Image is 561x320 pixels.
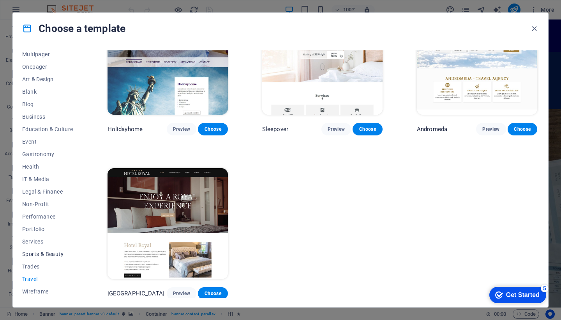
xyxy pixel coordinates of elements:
button: Choose [198,123,228,135]
button: Event [22,135,73,148]
button: Multipager [22,48,73,60]
button: Wireframe [22,285,73,298]
button: Services [22,235,73,248]
button: Preview [321,123,351,135]
span: Preview [173,290,190,297]
span: Choose [204,126,221,132]
span: Preview [482,126,499,132]
span: Travel [22,276,73,282]
span: Performance [22,213,73,220]
span: Non-Profit [22,201,73,207]
button: Legal & Finance [22,185,73,198]
span: Preview [328,126,345,132]
button: Blog [22,98,73,110]
button: Education & Culture [22,123,73,135]
button: Non-Profit [22,198,73,210]
h4: Choose a template [22,22,125,35]
span: Sports & Beauty [22,251,73,257]
p: [GEOGRAPHIC_DATA] [108,290,164,297]
span: Choose [204,290,221,297]
span: Blank [22,89,73,95]
span: Health [22,164,73,170]
button: Gastronomy [22,148,73,160]
span: Services [22,238,73,245]
button: Choose [353,123,382,135]
button: Preview [167,123,196,135]
div: 5 [58,2,65,9]
button: IT & Media [22,173,73,185]
span: Art & Design [22,76,73,82]
button: Art & Design [22,73,73,85]
span: Choose [359,126,376,132]
button: Choose [508,123,537,135]
span: Legal & Finance [22,188,73,195]
button: Choose [198,287,228,300]
p: Holidayhome [108,125,143,133]
img: Holidayhome [108,4,228,115]
button: Onepager [22,60,73,73]
span: Business [22,114,73,120]
span: Portfolio [22,226,73,232]
p: Andromeda [417,125,447,133]
div: Get Started [23,9,56,16]
button: Portfolio [22,223,73,235]
img: Sleepover [262,4,383,115]
span: Event [22,139,73,145]
span: Education & Culture [22,126,73,132]
button: Preview [476,123,506,135]
button: Health [22,160,73,173]
span: Choose [514,126,531,132]
button: Blank [22,85,73,98]
span: Gastronomy [22,151,73,157]
button: Performance [22,210,73,223]
button: Business [22,110,73,123]
img: Andromeda [417,4,537,115]
span: Trades [22,263,73,270]
span: Wireframe [22,288,73,295]
button: Trades [22,260,73,273]
img: Hotel Royal [108,168,228,279]
div: Get Started 5 items remaining, 0% complete [6,4,63,20]
span: Preview [173,126,190,132]
button: Travel [22,273,73,285]
span: Onepager [22,64,73,70]
p: Sleepover [262,125,288,133]
span: IT & Media [22,176,73,182]
span: Blog [22,101,73,107]
button: Sports & Beauty [22,248,73,260]
button: Preview [167,287,196,300]
span: Multipager [22,51,73,57]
